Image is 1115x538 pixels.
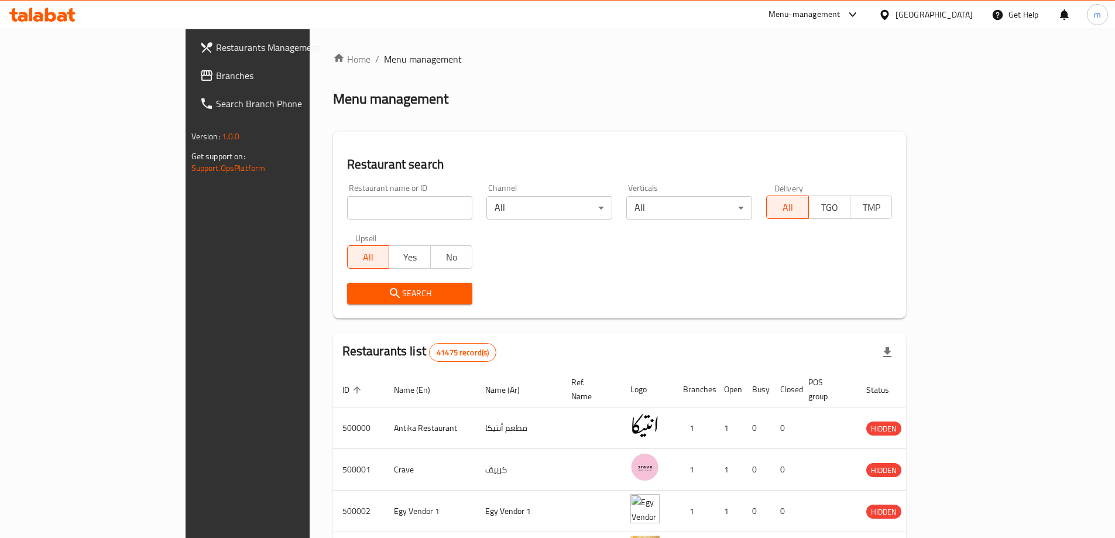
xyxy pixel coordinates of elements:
div: HIDDEN [866,505,901,519]
span: Branches [216,68,362,83]
td: 1 [674,407,715,449]
label: Delivery [774,184,804,192]
span: Ref. Name [571,375,607,403]
nav: breadcrumb [333,52,907,66]
a: Support.OpsPlatform [191,160,266,176]
img: Antika Restaurant [630,411,660,440]
span: Menu management [384,52,462,66]
td: كرييف [476,449,562,491]
div: Export file [873,338,901,366]
button: All [766,196,808,219]
span: All [771,199,804,216]
h2: Restaurant search [347,156,893,173]
td: 0 [743,407,771,449]
div: Menu-management [769,8,840,22]
span: TGO [814,199,846,216]
span: Name (En) [394,383,445,397]
a: Branches [190,61,372,90]
span: 1.0.0 [222,129,240,144]
button: Search [347,283,473,304]
div: HIDDEN [866,422,901,436]
span: Restaurants Management [216,40,362,54]
span: TMP [855,199,887,216]
td: Egy Vendor 1 [385,491,476,532]
td: Antika Restaurant [385,407,476,449]
td: 1 [674,491,715,532]
td: Egy Vendor 1 [476,491,562,532]
td: 1 [715,491,743,532]
button: TGO [808,196,850,219]
span: HIDDEN [866,464,901,477]
span: Get support on: [191,149,245,164]
th: Branches [674,372,715,407]
span: Search [356,286,464,301]
th: Busy [743,372,771,407]
button: TMP [850,196,892,219]
td: 1 [715,407,743,449]
span: Name (Ar) [485,383,535,397]
span: 41475 record(s) [430,347,496,358]
span: Version: [191,129,220,144]
img: Egy Vendor 1 [630,494,660,523]
td: 1 [715,449,743,491]
span: m [1094,8,1101,21]
div: [GEOGRAPHIC_DATA] [896,8,973,21]
td: 0 [743,491,771,532]
div: All [626,196,752,220]
button: All [347,245,389,269]
span: Search Branch Phone [216,97,362,111]
span: No [435,249,468,266]
h2: Menu management [333,90,448,108]
h2: Restaurants list [342,342,497,362]
span: HIDDEN [866,422,901,436]
button: Yes [389,245,431,269]
span: ID [342,383,365,397]
th: Closed [771,372,799,407]
button: No [430,245,472,269]
td: Crave [385,449,476,491]
li: / [375,52,379,66]
label: Upsell [355,234,377,242]
th: Logo [621,372,674,407]
div: Total records count [429,343,496,362]
td: 1 [674,449,715,491]
span: Status [866,383,904,397]
input: Search for restaurant name or ID.. [347,196,473,220]
td: مطعم أنتيكا [476,407,562,449]
td: 0 [771,407,799,449]
td: 0 [771,449,799,491]
img: Crave [630,453,660,482]
a: Search Branch Phone [190,90,372,118]
td: 0 [743,449,771,491]
th: Open [715,372,743,407]
span: All [352,249,385,266]
td: 0 [771,491,799,532]
span: HIDDEN [866,505,901,519]
div: All [486,196,612,220]
span: Yes [394,249,426,266]
span: POS group [808,375,843,403]
a: Restaurants Management [190,33,372,61]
